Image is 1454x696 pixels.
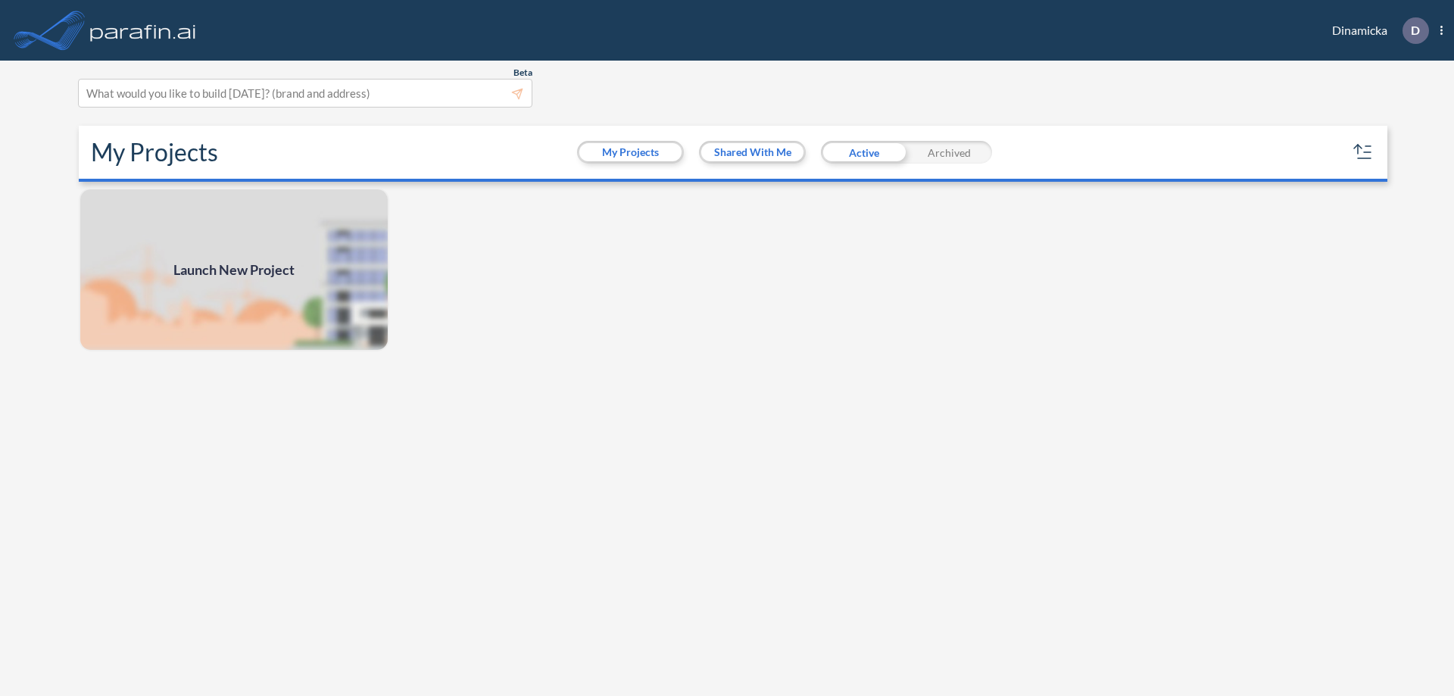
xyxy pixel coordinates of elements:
[579,143,682,161] button: My Projects
[1351,140,1375,164] button: sort
[1309,17,1443,44] div: Dinamicka
[821,141,906,164] div: Active
[1411,23,1420,37] p: D
[79,188,389,351] img: add
[87,15,199,45] img: logo
[906,141,992,164] div: Archived
[701,143,803,161] button: Shared With Me
[173,260,295,280] span: Launch New Project
[91,138,218,167] h2: My Projects
[79,188,389,351] a: Launch New Project
[513,67,532,79] span: Beta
